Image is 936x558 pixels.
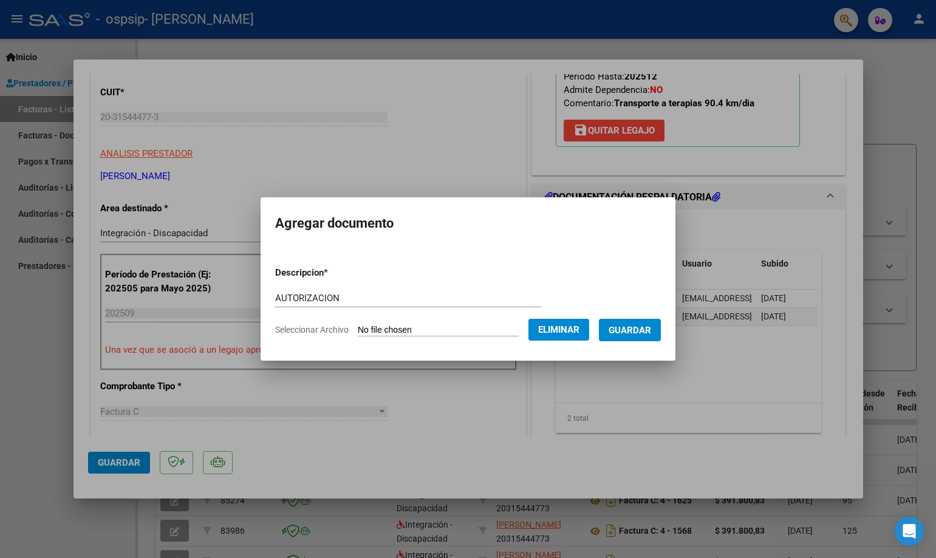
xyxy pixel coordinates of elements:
span: Eliminar [538,324,579,335]
button: Guardar [599,319,661,341]
span: Seleccionar Archivo [275,325,349,335]
p: Descripcion [275,266,391,280]
span: Guardar [609,325,651,336]
div: Open Intercom Messenger [895,517,924,546]
button: Eliminar [528,319,589,341]
h2: Agregar documento [275,212,661,235]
